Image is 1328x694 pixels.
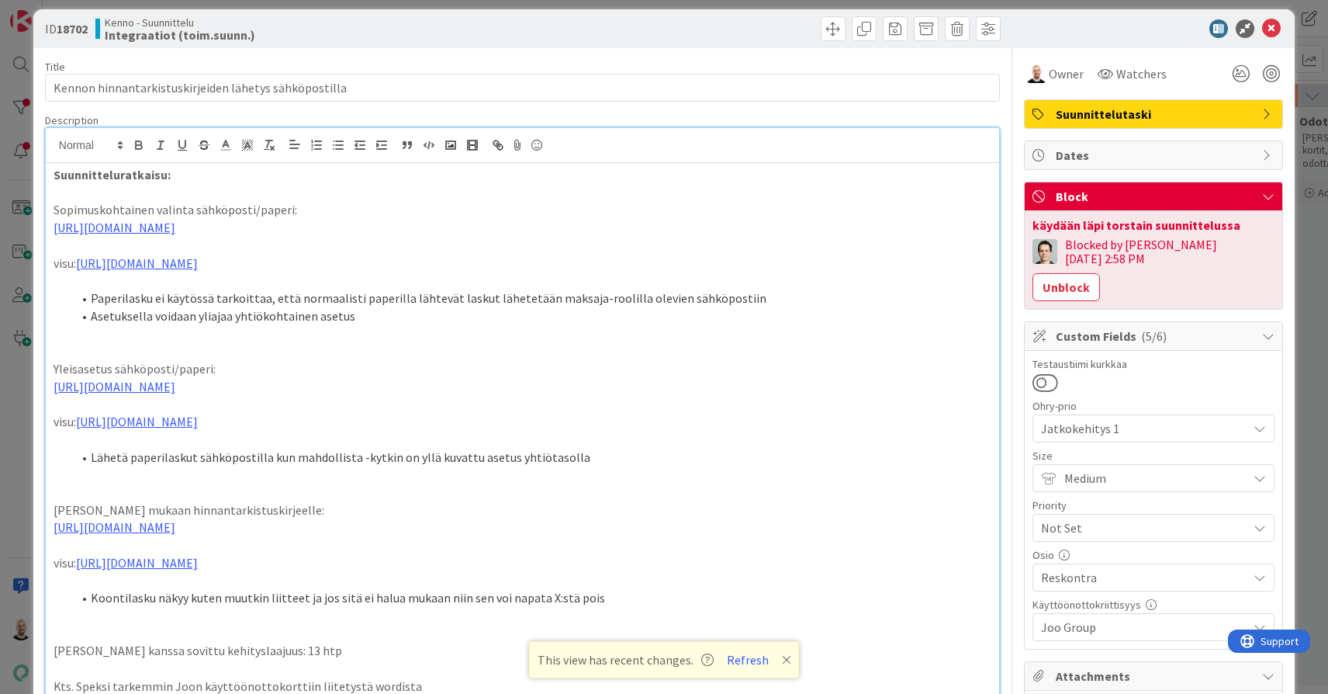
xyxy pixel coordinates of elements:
[54,501,991,519] p: [PERSON_NAME] mukaan hinnantarkistuskirjeelle:
[1032,401,1274,411] div: Ohry-prio
[1027,64,1046,83] img: TM
[1041,517,1240,539] span: Not Set
[1041,618,1247,637] span: Joo Group
[45,74,1000,102] input: type card name here...
[54,167,171,182] strong: Suunnitteluratkaisu:
[45,19,88,38] span: ID
[76,255,198,271] a: [URL][DOMAIN_NAME]
[1056,105,1254,123] span: Suunnittelutaski
[33,2,71,21] span: Support
[1056,667,1254,685] span: Attachments
[1032,500,1274,511] div: Priority
[1032,359,1274,370] div: Testaustiimi kurkkaa
[76,414,198,429] a: [URL][DOMAIN_NAME]
[72,589,991,607] li: Koontilasku näkyy kuten muutkin liitteet ja jos sitä ei halua mukaan niin sen voi napata X:stä pois
[538,651,714,669] span: This view has recent changes.
[54,554,991,572] p: visu:
[72,449,991,467] li: Lähetä paperilaskut sähköpostilla kun mahdollista -kytkin on yllä kuvattu asetus yhtiötasolla
[54,379,175,394] a: [URL][DOMAIN_NAME]
[1056,327,1254,345] span: Custom Fields
[54,220,175,235] a: [URL][DOMAIN_NAME]
[1064,467,1240,489] span: Medium
[105,29,255,41] b: Integraatiot (toim.suunn.)
[105,16,255,29] span: Kenno - Suunnittelu
[1049,64,1084,83] span: Owner
[54,255,991,272] p: visu:
[1032,239,1057,264] img: TT
[721,650,774,670] button: Refresh
[1032,450,1274,461] div: Size
[76,555,198,571] a: [URL][DOMAIN_NAME]
[1056,187,1254,206] span: Block
[1041,418,1240,439] span: Jatkokehitys 1
[54,519,175,535] a: [URL][DOMAIN_NAME]
[45,113,99,127] span: Description
[54,360,991,378] p: Yleisasetus sähköposti/paperi:
[1032,550,1274,560] div: Osio
[1041,568,1247,587] span: Reskontra
[1032,219,1274,231] div: käydään läpi torstain suunnittelussa
[72,290,991,307] li: Paperilasku ei käytössä tarkoittaa, että normaalisti paperilla lähtevät laskut lähetetään maksaja...
[57,21,88,36] b: 18702
[72,307,991,325] li: Asetuksella voidaan yliajaa yhtiökohtainen asetus
[54,201,991,219] p: Sopimuskohtainen valinta sähköposti/paperi:
[1065,238,1274,265] div: Blocked by [PERSON_NAME] [DATE] 2:58 PM
[1141,328,1167,344] span: ( 5/6 )
[1056,146,1254,165] span: Dates
[54,413,991,431] p: visu:
[1116,64,1167,83] span: Watchers
[45,60,65,74] label: Title
[54,642,991,660] p: [PERSON_NAME] kanssa sovittu kehityslaajuus: 13 htp
[1032,273,1100,301] button: Unblock
[1032,599,1274,610] div: Käyttöönottokriittisyys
